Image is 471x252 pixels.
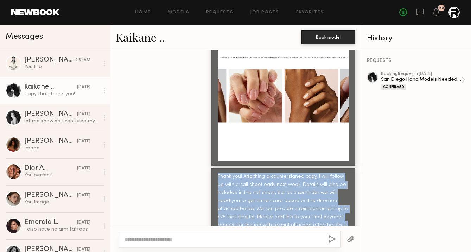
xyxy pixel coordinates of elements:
a: Favorites [296,10,324,15]
div: [DATE] [77,138,90,145]
div: Kaikane .. [24,84,77,91]
a: Job Posts [250,10,279,15]
div: I also have no arm tattoos [24,226,99,233]
div: [DATE] [77,84,90,91]
div: let me know so I can keep my schedule open! [24,118,99,124]
div: San Diego Hand Models Needed (9/4) [381,76,461,83]
div: Emerald L. [24,219,77,226]
div: [PERSON_NAME] [24,111,77,118]
div: [PERSON_NAME] [24,57,75,64]
div: Confirmed [381,84,406,90]
div: [DATE] [77,192,90,199]
div: You: perfect! [24,172,99,179]
a: Kaikane .. [116,30,165,45]
a: bookingRequest •[DATE]San Diego Hand Models Needed (9/4)Confirmed [381,72,465,90]
div: [DATE] [77,111,90,118]
div: [PERSON_NAME] [24,138,77,145]
div: History [367,34,465,43]
div: You: Image [24,199,99,206]
div: [DATE] [77,219,90,226]
a: Requests [206,10,233,15]
div: You: File [24,64,99,70]
div: [PERSON_NAME] [24,192,77,199]
div: Dior A. [24,165,77,172]
div: [DATE] [77,165,90,172]
div: Copy that, thank you! [24,91,99,97]
a: Book model [301,34,355,40]
a: Models [168,10,189,15]
span: Messages [6,33,43,41]
div: Image [24,145,99,151]
div: 9:31 AM [75,57,90,64]
div: booking Request • [DATE] [381,72,461,76]
button: Book model [301,30,355,44]
div: REQUESTS [367,58,465,63]
div: 22 [439,6,444,10]
div: Thank you! Attaching a countersigned copy. I will follow up with a call sheet early next week. De... [218,173,349,238]
a: Home [135,10,151,15]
